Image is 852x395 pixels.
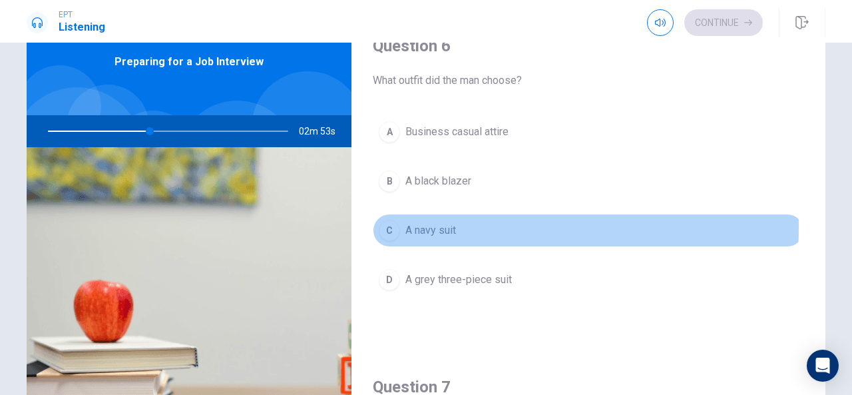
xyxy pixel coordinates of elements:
div: B [379,171,400,192]
button: CA navy suit [373,214,804,247]
button: BA black blazer [373,165,804,198]
button: ABusiness casual attire [373,115,804,149]
span: A navy suit [405,222,456,238]
span: Business casual attire [405,124,509,140]
span: A grey three-piece suit [405,272,512,288]
span: What outfit did the man choose? [373,73,804,89]
span: A black blazer [405,173,471,189]
button: DA grey three-piece suit [373,263,804,296]
div: A [379,121,400,143]
div: Open Intercom Messenger [807,350,839,382]
span: EPT [59,10,105,19]
div: D [379,269,400,290]
h1: Listening [59,19,105,35]
span: 02m 53s [299,115,346,147]
span: Preparing for a Job Interview [114,54,264,70]
h4: Question 6 [373,35,804,57]
div: C [379,220,400,241]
